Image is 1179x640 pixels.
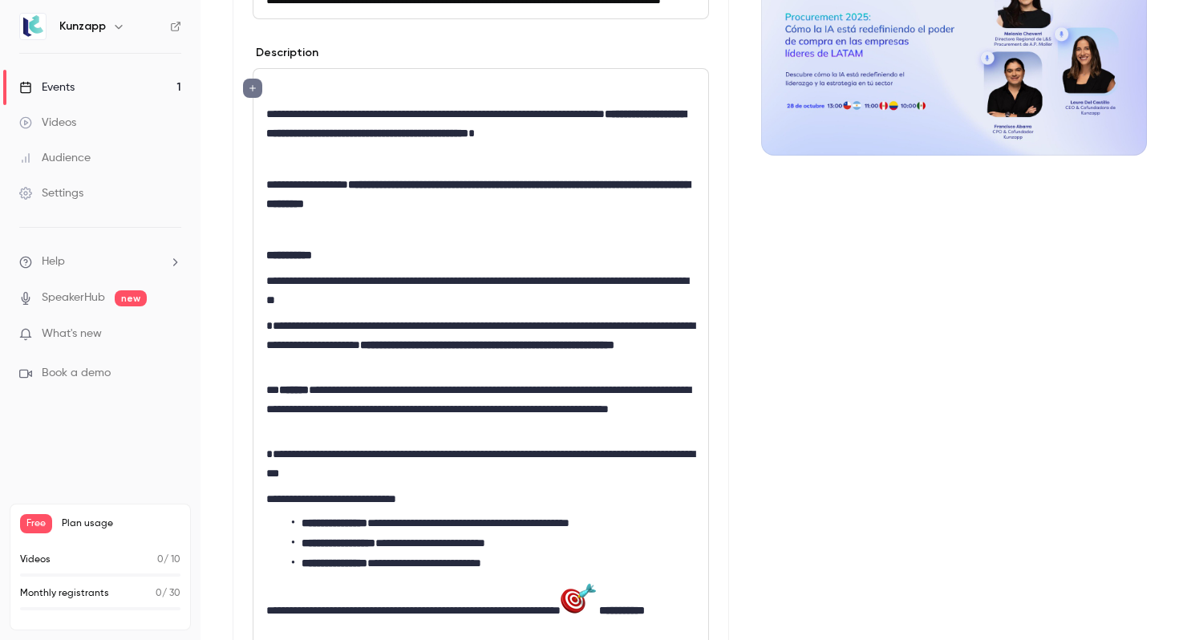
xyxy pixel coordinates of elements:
[19,150,91,166] div: Audience
[42,290,105,306] a: SpeakerHub
[19,115,76,131] div: Videos
[42,253,65,270] span: Help
[19,253,181,270] li: help-dropdown-opener
[20,14,46,39] img: Kunzapp
[157,555,164,565] span: 0
[20,553,51,567] p: Videos
[115,290,147,306] span: new
[42,326,102,342] span: What's new
[157,553,180,567] p: / 10
[62,517,180,530] span: Plan usage
[20,586,109,601] p: Monthly registrants
[253,45,318,61] label: Description
[42,365,111,382] span: Book a demo
[59,18,106,34] h6: Kunzapp
[20,514,52,533] span: Free
[156,589,162,598] span: 0
[19,185,83,201] div: Settings
[19,79,75,95] div: Events
[156,586,180,601] p: / 30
